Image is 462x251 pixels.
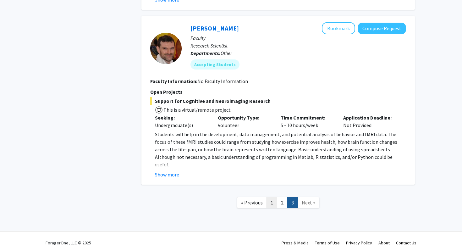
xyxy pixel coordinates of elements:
[396,240,416,246] a: Contact Us
[221,50,232,56] span: Other
[190,42,406,49] p: Research Scientist
[150,78,197,84] b: Faculty Information:
[338,114,401,129] div: Not Provided
[197,78,248,84] span: No Faculty Information
[150,88,406,96] p: Open Projects
[190,24,239,32] a: [PERSON_NAME]
[298,197,319,208] a: Next Page
[282,240,309,246] a: Press & Media
[287,197,298,208] a: 3
[155,131,397,168] span: Students will help in the development, data management, and potential analysis of behavior and fM...
[150,97,406,105] span: Support for Cognitive and Neuroimaging Research
[276,114,339,129] div: 5 - 10 hours/week
[163,107,231,113] span: This is a virtual/remote project
[155,121,208,129] div: Undergraduate(s)
[358,23,406,34] button: Compose Request to Jeremy Purcell
[315,240,340,246] a: Terms of Use
[281,114,334,121] p: Time Commitment:
[141,191,415,216] nav: Page navigation
[277,197,288,208] a: 2
[241,199,263,206] span: « Previous
[5,223,27,246] iframe: Chat
[218,114,271,121] p: Opportunity Type:
[267,197,277,208] a: 1
[190,34,406,42] p: Faculty
[190,50,221,56] b: Departments:
[155,114,208,121] p: Seeking:
[378,240,390,246] a: About
[322,22,355,34] button: Add Jeremy Purcell to Bookmarks
[155,171,179,178] button: Show more
[237,197,267,208] a: Previous
[302,199,315,206] span: Next »
[346,240,372,246] a: Privacy Policy
[343,114,397,121] p: Application Deadline:
[213,114,276,129] div: Volunteer
[190,59,239,70] mat-chip: Accepting Students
